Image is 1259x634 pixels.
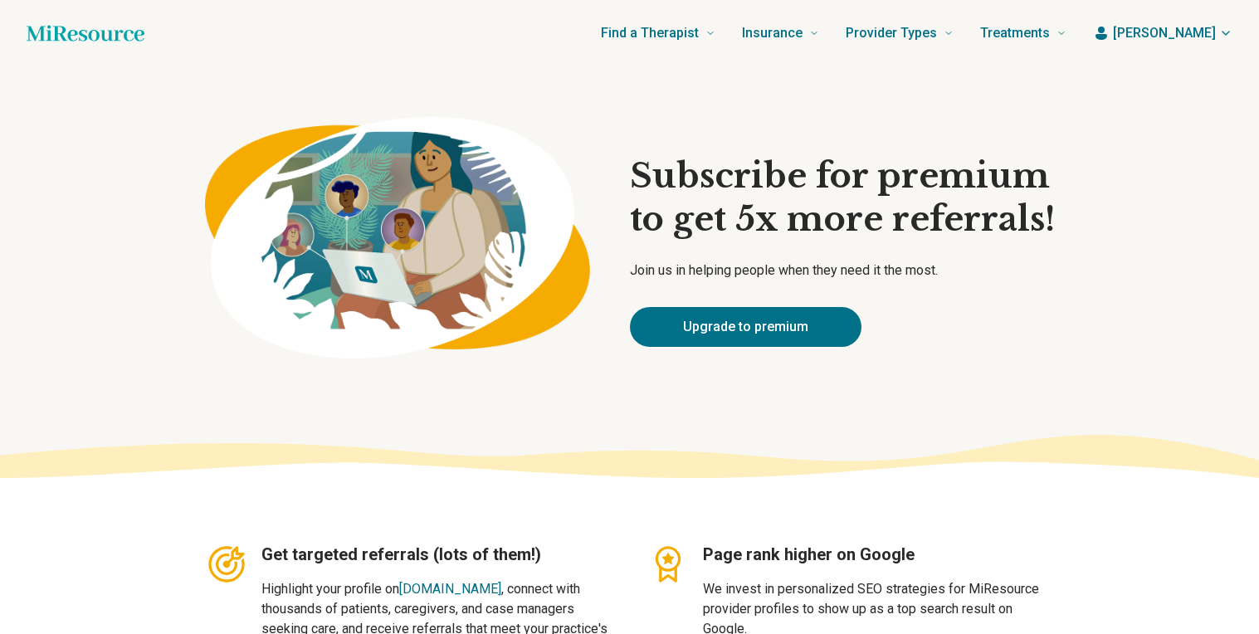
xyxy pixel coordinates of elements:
span: [PERSON_NAME] [1113,23,1216,43]
h3: Get targeted referrals (lots of them!) [261,543,613,566]
h1: Subscribe for premium to get 5x more referrals! [630,154,1055,241]
a: [DOMAIN_NAME] [399,581,501,597]
span: Find a Therapist [601,22,699,45]
a: Upgrade to premium [630,307,861,347]
span: Insurance [742,22,803,45]
span: Treatments [980,22,1050,45]
h3: Page rank higher on Google [703,543,1055,566]
a: Home page [27,17,144,50]
span: Provider Types [846,22,937,45]
p: Join us in helping people when they need it the most. [630,261,1055,280]
button: [PERSON_NAME] [1093,23,1232,43]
